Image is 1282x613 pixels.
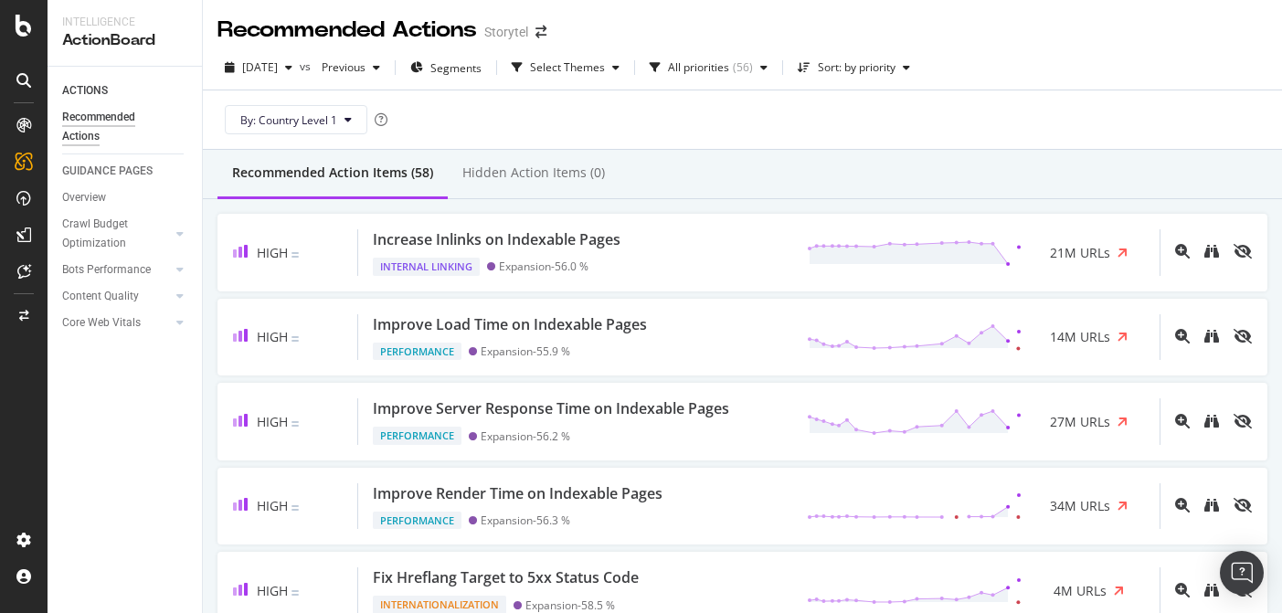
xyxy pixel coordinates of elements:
[62,287,171,306] a: Content Quality
[403,53,489,82] button: Segments
[668,62,729,73] div: All priorities
[291,505,299,511] img: Equal
[62,15,187,30] div: Intelligence
[1204,330,1219,345] a: binoculars
[1234,498,1252,513] div: eye-slash
[62,188,106,207] div: Overview
[818,62,895,73] div: Sort: by priority
[642,53,775,82] button: All priorities(56)
[525,598,615,612] div: Expansion - 58.5 %
[1050,244,1110,262] span: 21M URLs
[62,108,189,146] a: Recommended Actions
[1204,415,1219,430] a: binoculars
[373,229,620,250] div: Increase Inlinks on Indexable Pages
[240,112,337,128] span: By: Country Level 1
[232,164,433,182] div: Recommended Action Items (58)
[62,215,171,253] a: Crawl Budget Optimization
[62,81,108,100] div: ACTIONS
[314,59,366,75] span: Previous
[1234,414,1252,428] div: eye-slash
[1234,244,1252,259] div: eye-slash
[62,260,171,280] a: Bots Performance
[430,60,482,76] span: Segments
[257,497,288,514] span: High
[373,258,480,276] div: Internal Linking
[1220,551,1264,595] div: Open Intercom Messenger
[373,512,461,530] div: Performance
[1204,499,1219,514] a: binoculars
[217,15,477,46] div: Recommended Actions
[373,483,662,504] div: Improve Render Time on Indexable Pages
[1204,584,1219,599] a: binoculars
[291,252,299,258] img: Equal
[217,53,300,82] button: [DATE]
[291,421,299,427] img: Equal
[733,62,753,73] div: ( 56 )
[257,582,288,599] span: High
[1204,245,1219,260] a: binoculars
[504,53,627,82] button: Select Themes
[790,53,917,82] button: Sort: by priority
[1050,328,1110,346] span: 14M URLs
[1050,497,1110,515] span: 34M URLs
[373,343,461,361] div: Performance
[62,260,151,280] div: Bots Performance
[62,313,171,333] a: Core Web Vitals
[481,344,570,358] div: Expansion - 55.9 %
[62,188,189,207] a: Overview
[300,58,314,74] span: vs
[62,162,189,181] a: GUIDANCE PAGES
[1175,583,1190,597] div: magnifying-glass-plus
[314,53,387,82] button: Previous
[62,81,189,100] a: ACTIONS
[1175,329,1190,343] div: magnifying-glass-plus
[499,259,588,273] div: Expansion - 56.0 %
[484,23,528,41] div: Storytel
[225,105,367,134] button: By: Country Level 1
[535,26,546,38] div: arrow-right-arrow-left
[373,427,461,445] div: Performance
[373,314,647,335] div: Improve Load Time on Indexable Pages
[1204,244,1219,259] div: binoculars
[257,413,288,430] span: High
[62,287,139,306] div: Content Quality
[242,59,278,75] span: 2025 Sep. 11th
[1175,244,1190,259] div: magnifying-glass-plus
[373,567,639,588] div: Fix Hreflang Target to 5xx Status Code
[1204,583,1219,597] div: binoculars
[373,398,729,419] div: Improve Server Response Time on Indexable Pages
[291,590,299,596] img: Equal
[62,215,158,253] div: Crawl Budget Optimization
[1204,498,1219,513] div: binoculars
[62,108,172,146] div: Recommended Actions
[1050,413,1110,431] span: 27M URLs
[62,30,187,51] div: ActionBoard
[1204,329,1219,343] div: binoculars
[481,513,570,527] div: Expansion - 56.3 %
[1204,414,1219,428] div: binoculars
[257,244,288,261] span: High
[257,328,288,345] span: High
[62,313,141,333] div: Core Web Vitals
[1234,583,1252,597] div: eye-slash
[1054,582,1107,600] span: 4M URLs
[481,429,570,443] div: Expansion - 56.2 %
[530,62,605,73] div: Select Themes
[62,162,153,181] div: GUIDANCE PAGES
[1175,498,1190,513] div: magnifying-glass-plus
[1234,329,1252,343] div: eye-slash
[1175,414,1190,428] div: magnifying-glass-plus
[462,164,605,182] div: Hidden Action Items (0)
[291,336,299,342] img: Equal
